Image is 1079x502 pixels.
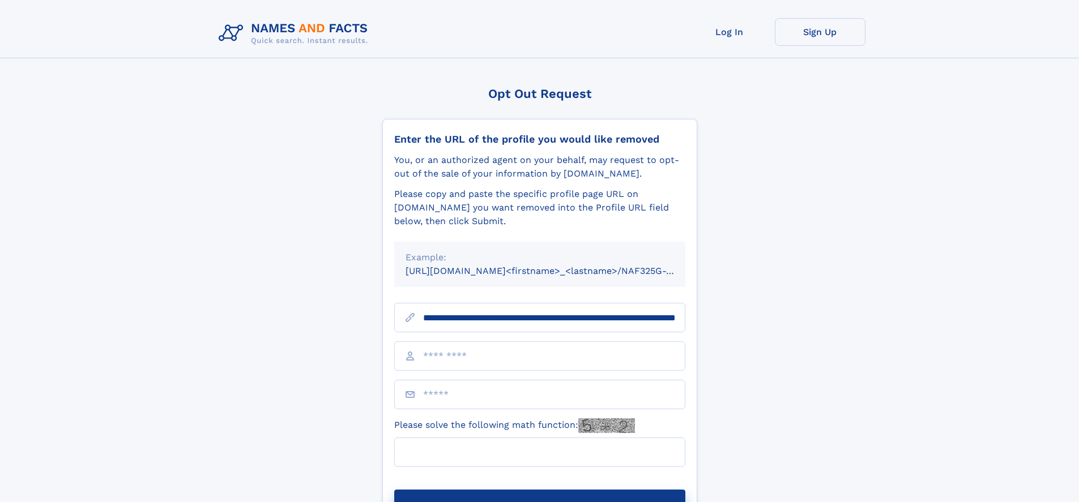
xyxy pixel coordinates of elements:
[394,133,685,145] div: Enter the URL of the profile you would like removed
[394,187,685,228] div: Please copy and paste the specific profile page URL on [DOMAIN_NAME] you want removed into the Pr...
[406,265,707,276] small: [URL][DOMAIN_NAME]<firstname>_<lastname>/NAF325G-xxxxxxxx
[382,87,697,101] div: Opt Out Request
[214,18,377,49] img: Logo Names and Facts
[684,18,775,46] a: Log In
[406,251,674,264] div: Example:
[394,418,635,433] label: Please solve the following math function:
[775,18,865,46] a: Sign Up
[394,153,685,181] div: You, or an authorized agent on your behalf, may request to opt-out of the sale of your informatio...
